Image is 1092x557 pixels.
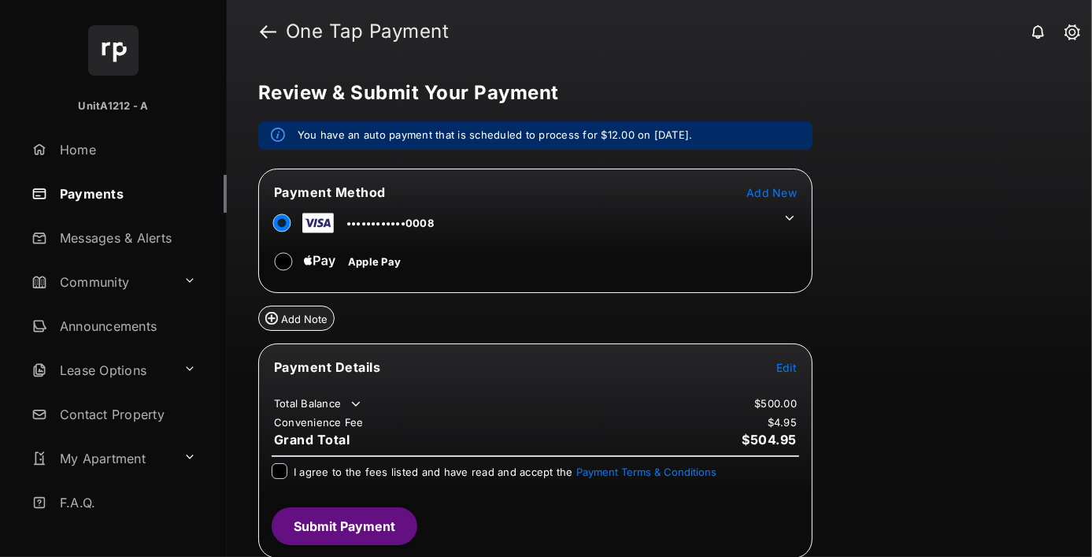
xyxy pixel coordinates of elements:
[274,184,386,200] span: Payment Method
[273,415,365,429] td: Convenience Fee
[25,484,227,522] a: F.A.Q.
[25,440,177,477] a: My Apartment
[258,84,1048,102] h5: Review & Submit Your Payment
[746,184,797,200] button: Add New
[25,219,227,257] a: Messages & Alerts
[346,217,434,229] span: ••••••••••••0008
[25,263,177,301] a: Community
[753,396,798,410] td: $500.00
[25,131,227,169] a: Home
[274,359,381,375] span: Payment Details
[767,415,798,429] td: $4.95
[746,186,797,199] span: Add New
[25,307,227,345] a: Announcements
[25,175,227,213] a: Payments
[273,396,364,412] td: Total Balance
[25,395,227,433] a: Contact Property
[286,22,450,41] strong: One Tap Payment
[272,507,417,545] button: Submit Payment
[742,432,798,447] span: $504.95
[274,432,350,447] span: Grand Total
[25,351,177,389] a: Lease Options
[258,306,335,331] button: Add Note
[776,361,797,374] span: Edit
[298,128,693,143] em: You have an auto payment that is scheduled to process for $12.00 on [DATE].
[294,466,716,478] span: I agree to the fees listed and have read and accept the
[88,25,139,76] img: svg+xml;base64,PHN2ZyB4bWxucz0iaHR0cDovL3d3dy53My5vcmcvMjAwMC9zdmciIHdpZHRoPSI2NCIgaGVpZ2h0PSI2NC...
[348,255,401,268] span: Apple Pay
[776,359,797,375] button: Edit
[576,466,716,478] button: I agree to the fees listed and have read and accept the
[78,98,148,114] p: UnitA1212 - A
